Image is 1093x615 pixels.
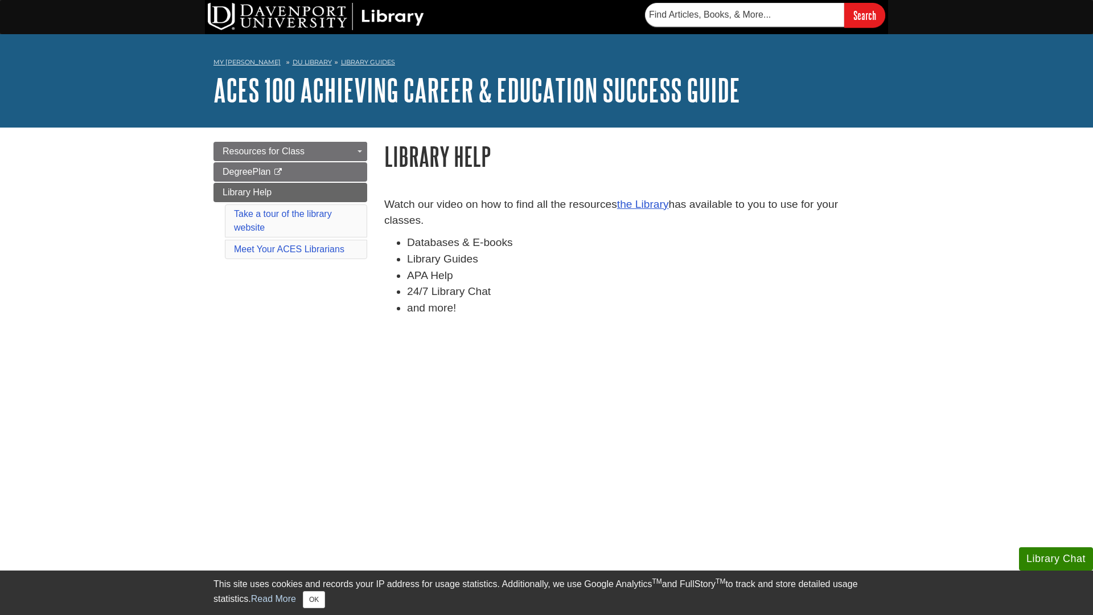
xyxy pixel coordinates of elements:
li: Databases & E-books [407,235,880,251]
a: the Library [617,198,669,210]
span: Library Help [223,187,272,197]
a: DU Library [293,58,332,66]
img: DU Library [208,3,424,30]
a: DegreePlan [213,162,367,182]
a: ACES 100 Achieving Career & Education Success Guide [213,72,740,108]
button: Library Chat [1019,547,1093,571]
a: Library Help [213,183,367,202]
i: This link opens in a new window [273,169,283,176]
sup: TM [716,577,725,585]
button: Close [303,591,325,608]
a: Library Guides [341,58,395,66]
form: Searches DU Library's articles, books, and more [645,3,885,27]
div: Guide Page Menu [213,142,367,261]
sup: TM [652,577,661,585]
nav: breadcrumb [213,55,880,73]
input: Search [844,3,885,27]
li: APA Help [407,268,880,284]
a: Read More [251,594,296,604]
li: and more! [407,300,880,317]
a: Take a tour of the library website [234,209,332,232]
span: Resources for Class [223,146,305,156]
a: My [PERSON_NAME] [213,58,281,67]
li: Library Guides [407,251,880,268]
li: 24/7 Library Chat [407,284,880,300]
a: Meet Your ACES Librarians [234,244,344,254]
p: Watch our video on how to find all the resources has available to you to use for your classes. [384,196,880,229]
a: Resources for Class [213,142,367,161]
div: This site uses cookies and records your IP address for usage statistics. Additionally, we use Goo... [213,577,880,608]
h1: Library Help [384,142,880,171]
input: Find Articles, Books, & More... [645,3,844,27]
span: DegreePlan [223,167,271,177]
iframe: Library Homepage Tour 2023 [384,322,880,601]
